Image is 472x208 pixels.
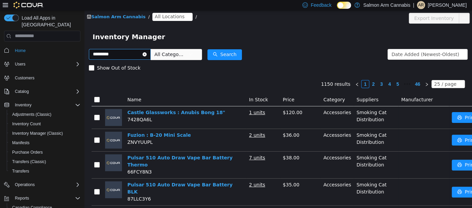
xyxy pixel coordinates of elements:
[328,70,338,77] a: 46
[301,70,309,78] li: 4
[413,1,414,9] p: |
[309,70,317,77] a: 5
[9,129,66,137] a: Inventory Manager (Classic)
[2,4,7,8] i: icon: shop
[14,2,44,8] img: Cova
[350,70,372,77] div: 25 / page
[9,129,80,137] span: Inventory Manager (Classic)
[15,182,35,187] span: Operations
[309,70,317,78] li: 5
[12,150,43,155] span: Purchase Orders
[9,167,80,175] span: Transfers
[12,101,80,109] span: Inventory
[12,101,34,109] button: Inventory
[340,72,344,76] i: icon: right
[375,42,379,47] i: icon: down
[101,4,105,8] i: icon: close-circle
[1,87,83,96] button: Catalog
[15,61,25,67] span: Users
[12,46,80,55] span: Home
[15,75,34,81] span: Customers
[7,166,83,176] button: Transfers
[236,96,269,119] td: Accessories
[374,2,385,13] button: icon: ellipsis
[198,172,215,177] span: $35.00
[9,120,80,128] span: Inventory Count
[58,42,62,46] i: icon: close-circle
[12,194,80,202] span: Reports
[21,99,38,115] img: Castle Glassworks : Anubis Bong 18" placeholder
[367,124,413,135] button: icon: printerPrint Labels
[15,48,26,53] span: Home
[293,70,301,77] a: 3
[12,159,46,164] span: Transfers (Classic)
[285,70,293,78] li: 2
[198,145,215,150] span: $38.00
[1,46,83,55] button: Home
[12,87,80,96] span: Catalog
[285,70,293,77] a: 2
[363,1,410,9] p: Salmon Arm Cannabis
[21,144,38,161] img: Pulsar 510 Auto Draw Vape Bar Battery Thermo placeholder
[324,2,375,13] button: Export Inventory
[198,99,218,105] span: $120.00
[418,1,424,9] span: AR
[64,4,65,9] span: /
[1,193,83,203] button: Reports
[1,59,83,69] button: Users
[272,172,302,184] span: Smoking Cat Distribution
[7,110,83,119] button: Adjustments (Classic)
[317,70,328,78] li: Next 5 Pages
[301,70,309,77] a: 4
[9,148,46,156] a: Purchase Orders
[7,148,83,157] button: Purchase Orders
[1,180,83,189] button: Operations
[43,159,67,164] span: 66FCY8N3
[12,74,37,82] a: Customers
[1,73,83,83] button: Customers
[236,119,269,141] td: Accessories
[43,106,68,112] span: 7428QA6L
[2,4,61,9] a: icon: shopSalmon Arm Cannabis
[43,186,67,191] span: 87LLC3Y6
[317,70,328,78] span: •••
[165,86,183,92] span: In Stock
[165,99,181,105] u: 1 units
[12,60,28,68] button: Users
[198,86,210,92] span: Price
[19,15,80,28] span: Load All Apps in [GEOGRAPHIC_DATA]
[239,86,260,92] span: Category
[12,181,80,189] span: Operations
[12,121,41,127] span: Inventory Count
[12,181,38,189] button: Operations
[293,70,301,78] li: 3
[198,122,215,127] span: $36.00
[43,172,148,184] a: Pulsar 510 Auto Draw Vape Bar Battery BLK
[12,74,80,82] span: Customers
[12,60,80,68] span: Users
[123,39,157,50] button: icon: searchSearch
[367,102,413,112] button: icon: printerPrint Labels
[15,196,29,201] span: Reports
[310,2,331,8] span: Feedback
[12,131,63,136] span: Inventory Manager (Classic)
[165,122,181,127] u: 2 units
[9,158,49,166] a: Transfers (Classic)
[337,2,351,9] input: Dark Mode
[111,4,112,9] span: /
[104,42,108,47] i: icon: down
[7,119,83,129] button: Inventory Count
[307,39,375,49] div: Date Added (Newest-Oldest)
[417,1,425,9] div: Ariel Richards
[9,139,80,147] span: Manifests
[236,168,269,195] td: Accessories
[165,172,181,177] u: 2 units
[9,139,32,147] a: Manifests
[15,102,31,108] span: Inventory
[277,70,285,78] li: 1
[1,100,83,110] button: Inventory
[43,99,141,105] a: Castle Glassworks : Anubis Bong 18"
[338,70,346,78] li: Next Page
[12,47,28,55] a: Home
